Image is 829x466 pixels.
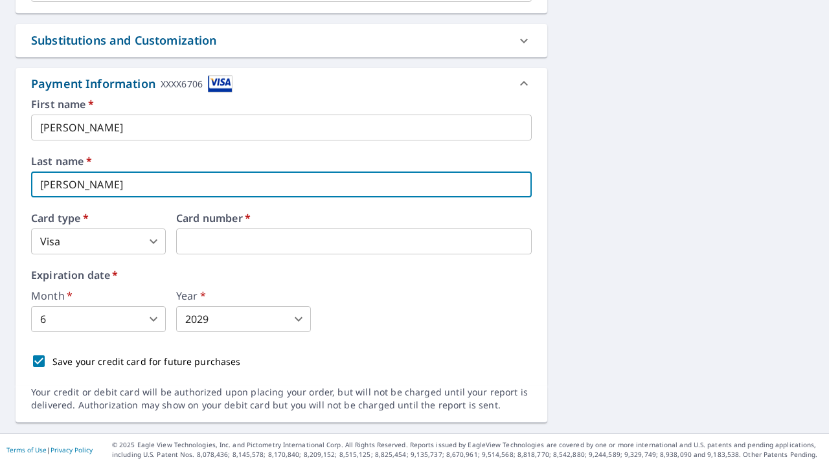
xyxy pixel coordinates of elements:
[31,228,166,254] div: Visa
[31,32,217,49] div: Substitutions and Customization
[161,75,203,93] div: XXXX6706
[112,440,823,460] p: © 2025 Eagle View Technologies, Inc. and Pictometry International Corp. All Rights Reserved. Repo...
[31,75,233,93] div: Payment Information
[31,99,532,109] label: First name
[176,291,311,301] label: Year
[6,445,47,454] a: Terms of Use
[176,228,532,254] iframe: secure payment field
[31,291,166,301] label: Month
[16,24,547,57] div: Substitutions and Customization
[6,446,93,454] p: |
[31,156,532,166] label: Last name
[176,306,311,332] div: 2029
[31,386,532,412] div: Your credit or debit card will be authorized upon placing your order, but will not be charged unt...
[31,213,166,223] label: Card type
[31,270,532,280] label: Expiration date
[16,68,547,99] div: Payment InformationXXXX6706cardImage
[31,306,166,332] div: 6
[52,355,241,368] p: Save your credit card for future purchases
[176,213,532,223] label: Card number
[208,75,233,93] img: cardImage
[51,445,93,454] a: Privacy Policy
